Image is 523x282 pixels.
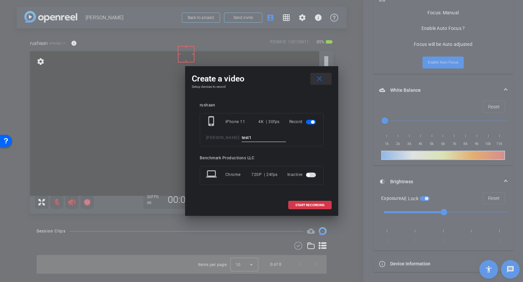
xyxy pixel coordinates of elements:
[239,135,241,140] span: -
[251,169,278,181] div: 720P | 24fps
[192,85,332,89] h4: Setup devices to record
[206,169,218,181] mat-icon: laptop
[288,201,332,209] button: START RECORDING
[289,116,317,128] div: Record
[315,75,324,83] mat-icon: close
[200,103,324,108] div: rushaan
[258,116,280,128] div: 4K | 30fps
[295,204,325,207] span: START RECORDING
[242,134,286,142] input: ENTER HERE
[225,169,252,181] div: Chrome
[200,156,324,161] div: Benchmark Productions LLC
[192,73,332,85] div: Create a video
[287,169,317,181] div: Inactive
[206,135,239,140] span: [PERSON_NAME]
[206,116,218,128] mat-icon: phone_iphone
[225,116,259,128] div: iPhone 11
